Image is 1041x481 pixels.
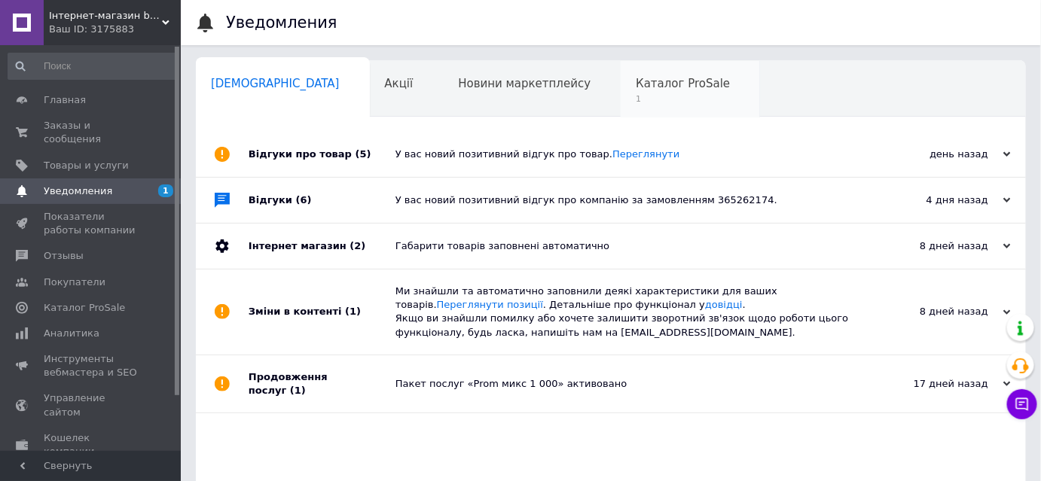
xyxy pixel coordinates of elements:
[612,148,679,160] a: Переглянути
[44,210,139,237] span: Показатели работы компании
[705,299,743,310] a: довідці
[395,148,860,161] div: У вас новий позитивний відгук про товар.
[44,249,84,263] span: Отзывы
[49,9,162,23] span: Інтернет-магазин bags_shop
[395,285,860,339] div: Ми знайшли та автоматично заповнили деякі характеристики для ваших товарів. . Детальніше про функ...
[345,306,361,317] span: (1)
[211,77,340,90] span: [DEMOGRAPHIC_DATA]
[44,352,139,379] span: Инструменты вебмастера и SEO
[860,239,1011,253] div: 8 дней назад
[458,77,591,90] span: Новини маркетплейсу
[44,276,105,289] span: Покупатели
[636,77,730,90] span: Каталог ProSale
[290,385,306,396] span: (1)
[44,327,99,340] span: Аналитика
[636,93,730,105] span: 1
[395,239,860,253] div: Габарити товарів заповнені автоматично
[44,391,139,419] span: Управление сайтом
[860,305,1011,318] div: 8 дней назад
[437,299,543,310] a: Переглянути позиції
[249,178,395,223] div: Відгуки
[1007,389,1037,419] button: Чат с покупателем
[158,184,173,197] span: 1
[249,132,395,177] div: Відгуки про товар
[860,148,1011,161] div: день назад
[860,377,1011,391] div: 17 дней назад
[44,159,129,172] span: Товары и услуги
[49,23,181,36] div: Ваш ID: 3175883
[44,431,139,458] span: Кошелек компании
[860,193,1011,207] div: 4 дня назад
[44,93,86,107] span: Главная
[44,301,125,315] span: Каталог ProSale
[395,193,860,207] div: У вас новий позитивний відгук про компанію за замовленням 365262174.
[395,377,860,391] div: Пакет послуг «Prom микс 1 000» активовано
[385,77,414,90] span: Акції
[226,14,337,32] h1: Уведомления
[44,119,139,146] span: Заказы и сообщения
[249,224,395,269] div: Інтернет магазин
[249,269,395,355] div: Зміни в контенті
[44,184,112,198] span: Уведомления
[296,194,312,205] span: (6)
[350,240,365,251] span: (2)
[8,53,178,80] input: Поиск
[356,148,371,160] span: (5)
[249,355,395,413] div: Продовження послуг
